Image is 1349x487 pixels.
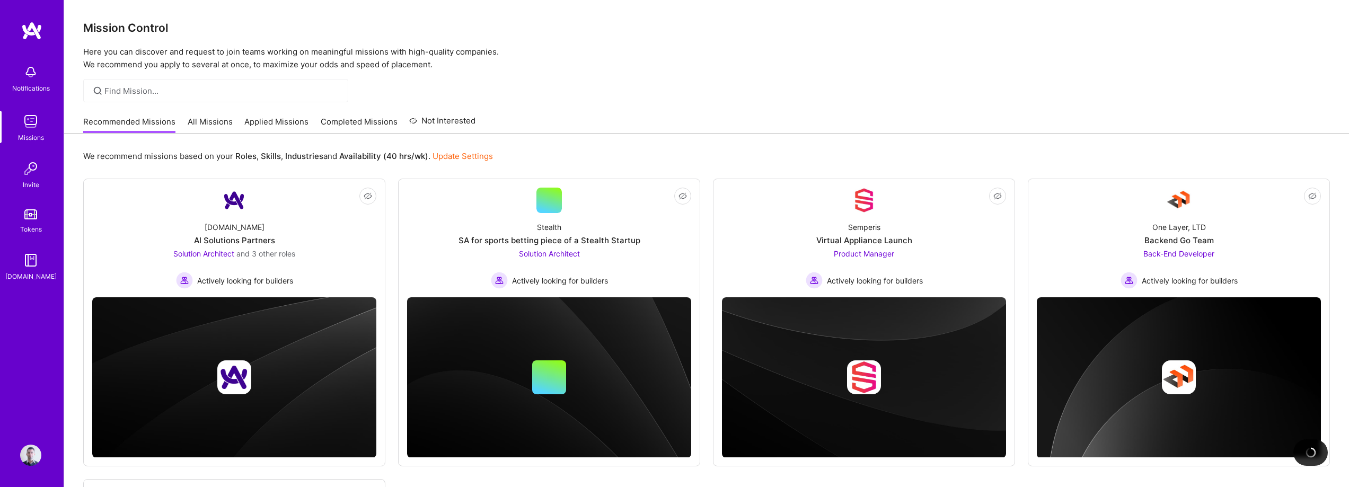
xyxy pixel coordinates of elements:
[827,275,923,286] span: Actively looking for builders
[722,188,1006,289] a: Company LogoSemperisVirtual Appliance LaunchProduct Manager Actively looking for buildersActively...
[173,249,234,258] span: Solution Architect
[834,249,894,258] span: Product Manager
[1152,222,1206,233] div: One Layer, LTD
[83,46,1330,71] p: Here you can discover and request to join teams working on meaningful missions with high-quality ...
[409,114,475,134] a: Not Interested
[83,150,493,162] p: We recommend missions based on your , , and .
[194,235,275,246] div: AI Solutions Partners
[1142,275,1238,286] span: Actively looking for builders
[993,192,1002,200] i: icon EyeClosed
[407,188,691,289] a: StealthSA for sports betting piece of a Stealth StartupSolution Architect Actively looking for bu...
[722,297,1006,458] img: cover
[20,224,42,235] div: Tokens
[1305,447,1317,458] img: loading
[20,250,41,271] img: guide book
[1143,249,1214,258] span: Back-End Developer
[851,188,877,213] img: Company Logo
[1144,235,1214,246] div: Backend Go Team
[433,151,493,161] a: Update Settings
[537,222,561,233] div: Stealth
[407,297,691,458] img: cover
[222,188,247,213] img: Company Logo
[339,151,428,161] b: Availability (40 hrs/wk)
[18,132,44,143] div: Missions
[1166,188,1192,213] img: Company Logo
[321,116,398,134] a: Completed Missions
[1162,360,1196,394] img: Company logo
[678,192,687,200] i: icon EyeClosed
[92,297,376,458] img: cover
[20,445,41,466] img: User Avatar
[816,235,912,246] div: Virtual Appliance Launch
[519,249,580,258] span: Solution Architect
[197,275,293,286] span: Actively looking for builders
[83,116,175,134] a: Recommended Missions
[235,151,257,161] b: Roles
[12,83,50,94] div: Notifications
[1308,192,1317,200] i: icon EyeClosed
[512,275,608,286] span: Actively looking for builders
[24,209,37,219] img: tokens
[83,21,1330,34] h3: Mission Control
[244,116,308,134] a: Applied Missions
[217,360,251,394] img: Company logo
[5,271,57,282] div: [DOMAIN_NAME]
[23,179,39,190] div: Invite
[261,151,281,161] b: Skills
[21,21,42,40] img: logo
[459,235,640,246] div: SA for sports betting piece of a Stealth Startup
[20,111,41,132] img: teamwork
[1037,297,1321,458] img: cover
[806,272,823,289] img: Actively looking for builders
[176,272,193,289] img: Actively looking for builders
[847,360,881,394] img: Company logo
[92,188,376,289] a: Company Logo[DOMAIN_NAME]AI Solutions PartnersSolution Architect and 3 other rolesActively lookin...
[205,222,264,233] div: [DOMAIN_NAME]
[236,249,295,258] span: and 3 other roles
[1037,188,1321,289] a: Company LogoOne Layer, LTDBackend Go TeamBack-End Developer Actively looking for buildersActively...
[20,158,41,179] img: Invite
[848,222,880,233] div: Semperis
[20,61,41,83] img: bell
[188,116,233,134] a: All Missions
[491,272,508,289] img: Actively looking for builders
[364,192,372,200] i: icon EyeClosed
[92,85,104,97] i: icon SearchGrey
[1121,272,1138,289] img: Actively looking for builders
[104,85,340,96] input: Find Mission...
[285,151,323,161] b: Industries
[17,445,44,466] a: User Avatar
